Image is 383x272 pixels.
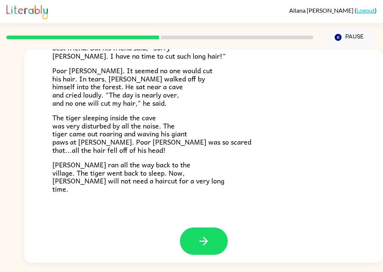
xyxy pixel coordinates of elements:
span: [PERSON_NAME] ran all the way back to the village. The tiger went back to sleep. Now, [PERSON_NAM... [52,159,224,194]
span: Allana [PERSON_NAME] [289,7,355,14]
img: Literably [6,3,48,19]
span: The tiger sleeping inside the cave was very disturbed by all the noise. The tiger came out roarin... [52,112,251,155]
button: Pause [322,29,377,46]
a: Logout [356,7,375,14]
div: ( ) [289,7,377,14]
span: Poor [PERSON_NAME]. It seemed no one would cut his hair. In tears, [PERSON_NAME] walked off by hi... [52,65,212,108]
